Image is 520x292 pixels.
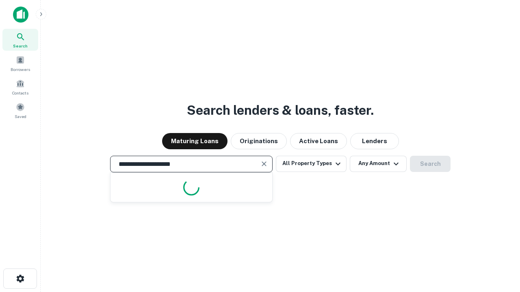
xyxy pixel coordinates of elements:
[11,66,30,73] span: Borrowers
[12,90,28,96] span: Contacts
[290,133,347,149] button: Active Loans
[350,133,399,149] button: Lenders
[350,156,407,172] button: Any Amount
[13,43,28,49] span: Search
[2,76,38,98] a: Contacts
[276,156,347,172] button: All Property Types
[2,99,38,121] a: Saved
[187,101,374,120] h3: Search lenders & loans, faster.
[2,29,38,51] a: Search
[231,133,287,149] button: Originations
[13,6,28,23] img: capitalize-icon.png
[162,133,227,149] button: Maturing Loans
[15,113,26,120] span: Saved
[258,158,270,170] button: Clear
[2,52,38,74] a: Borrowers
[479,227,520,266] iframe: Chat Widget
